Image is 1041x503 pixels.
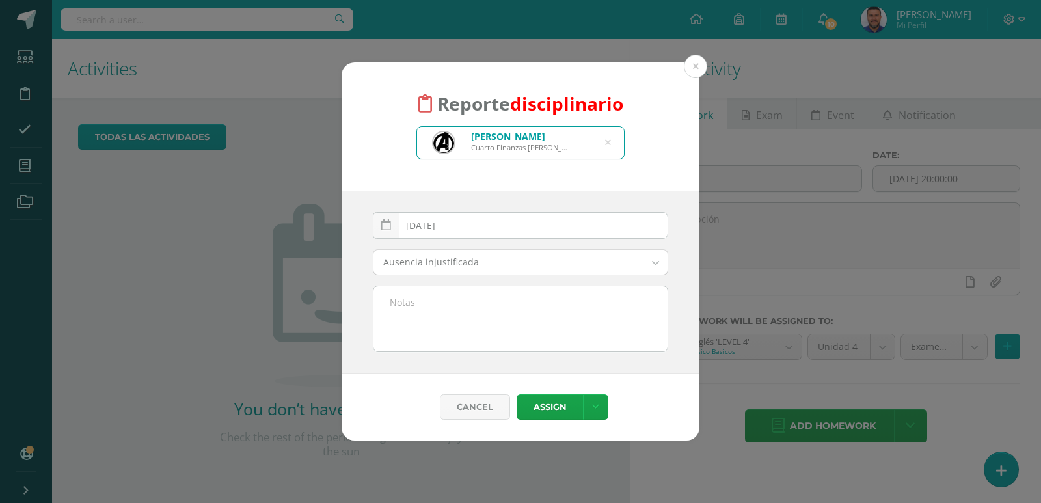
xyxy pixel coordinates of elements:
button: Assign [517,394,583,420]
img: 582f6961fd10220c62d9660a3c34d053.png [433,132,454,153]
input: Search for a student here… [417,127,624,159]
input: Fecha de ocurrencia [373,213,668,238]
div: [PERSON_NAME] [471,130,572,143]
span: Ausencia injustificada [383,250,633,275]
div: Cuarto Finanzas [PERSON_NAME]. C.C.L.L. en Finanzas y Administración 16MB159 [471,143,572,152]
span: Reporte [437,91,623,116]
button: Close (Esc) [684,55,707,78]
a: Ausencia injustificada [373,250,668,275]
a: Cancel [440,394,510,420]
font: disciplinario [510,91,623,116]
